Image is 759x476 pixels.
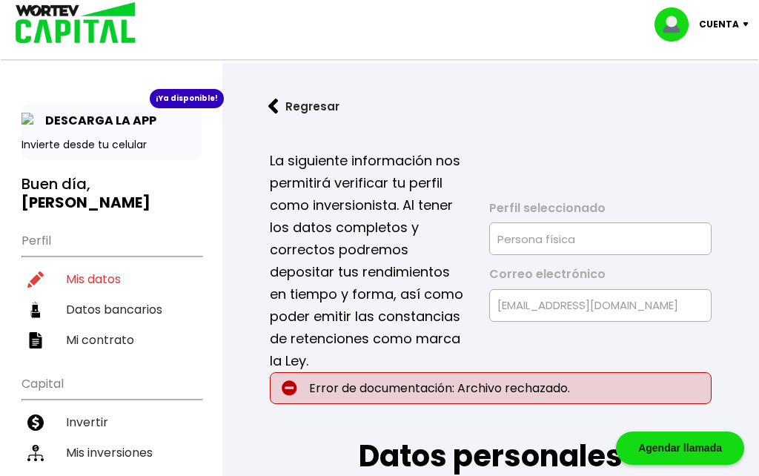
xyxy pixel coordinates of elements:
[150,89,224,108] div: ¡Ya disponible!
[21,224,202,355] ul: Perfil
[616,432,744,465] div: Agendar llamada
[21,437,202,468] a: Mis inversiones
[21,113,38,129] img: app-icon
[21,175,202,212] h3: Buen día,
[739,22,759,27] img: icon-down
[21,407,202,437] a: Invertir
[21,325,202,355] a: Mi contrato
[38,111,156,130] p: DESCARGA LA APP
[21,137,202,153] p: Invierte desde tu celular
[21,264,202,294] a: Mis datos
[27,271,44,288] img: editar-icon.952d3147.svg
[246,87,362,126] button: Regresar
[27,332,44,348] img: contrato-icon.f2db500c.svg
[282,380,297,396] img: error-circle.027baa21.svg
[489,201,712,223] label: Perfil seleccionado
[270,150,469,372] p: La siguiente información nos permitirá verificar tu perfil como inversionista. Al tener los datos...
[27,445,44,461] img: inversiones-icon.6695dc30.svg
[27,302,44,318] img: datos-icon.10cf9172.svg
[21,294,202,325] a: Datos bancarios
[489,267,712,289] label: Correo electrónico
[699,13,739,36] p: Cuenta
[654,7,699,42] img: profile-image
[246,87,735,126] a: flecha izquierdaRegresar
[27,414,44,431] img: invertir-icon.b3b967d7.svg
[21,192,150,213] b: [PERSON_NAME]
[268,99,279,114] img: flecha izquierda
[270,372,712,404] p: Error de documentación: Archivo rechazado.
